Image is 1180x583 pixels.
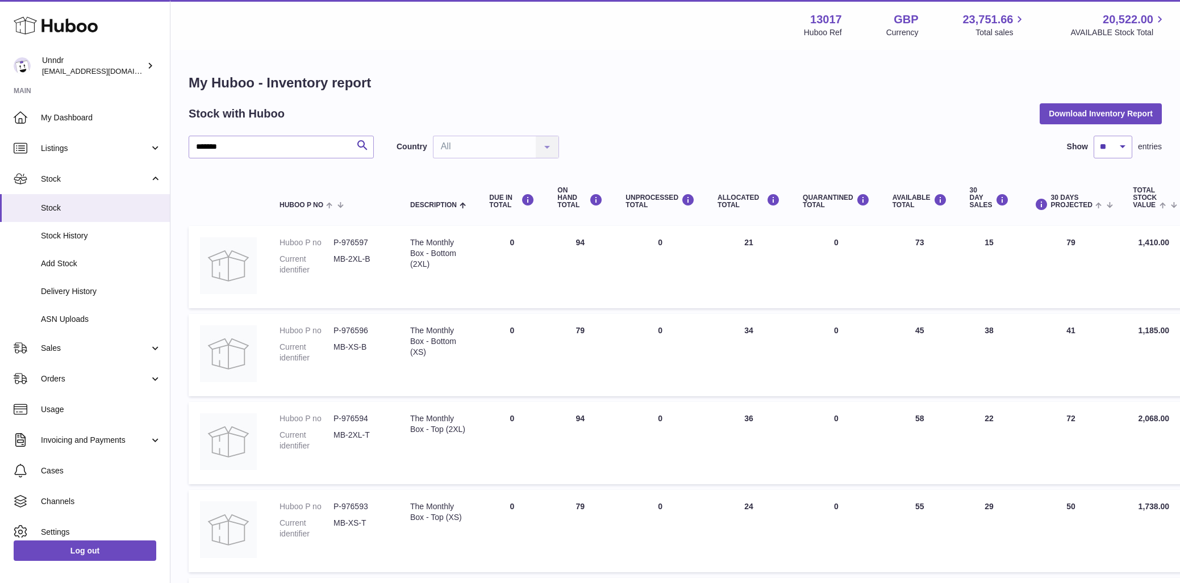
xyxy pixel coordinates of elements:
[614,314,706,396] td: 0
[1103,12,1153,27] span: 20,522.00
[478,314,546,396] td: 0
[557,187,603,209] div: ON HAND Total
[280,202,323,209] span: Huboo P no
[706,226,791,308] td: 21
[41,314,161,325] span: ASN Uploads
[397,141,427,152] label: Country
[626,194,695,209] div: UNPROCESSED Total
[333,237,387,248] dd: P-976597
[189,106,285,121] h2: Stock with Huboo
[1020,226,1122,308] td: 79
[834,414,839,423] span: 0
[200,413,257,470] img: product image
[893,194,947,209] div: AVAILABLE Total
[1139,414,1170,423] span: 2,068.00
[1040,103,1162,124] button: Download Inventory Report
[718,194,780,209] div: ALLOCATED Total
[41,174,149,184] span: Stock
[410,325,466,358] div: The Monthly Box - Bottom (XS)
[41,143,149,154] span: Listings
[810,12,842,27] strong: 13017
[41,465,161,476] span: Cases
[280,325,333,336] dt: Huboo P no
[706,490,791,572] td: 24
[1020,402,1122,484] td: 72
[410,501,466,523] div: The Monthly Box - Top (XS)
[478,490,546,572] td: 0
[41,203,161,213] span: Stock
[200,237,257,294] img: product image
[1139,326,1170,335] span: 1,185.00
[280,237,333,248] dt: Huboo P no
[881,226,958,308] td: 73
[42,55,144,77] div: Unndr
[200,325,257,382] img: product image
[280,518,333,539] dt: Current identifier
[42,66,167,76] span: [EMAIL_ADDRESS][DOMAIN_NAME]
[958,314,1020,396] td: 38
[546,402,614,484] td: 94
[280,254,333,275] dt: Current identifier
[614,490,706,572] td: 0
[803,194,870,209] div: QUARANTINED Total
[41,404,161,415] span: Usage
[41,112,161,123] span: My Dashboard
[14,540,156,561] a: Log out
[333,342,387,363] dd: MB-XS-B
[1070,27,1166,38] span: AVAILABLE Stock Total
[14,57,31,74] img: sofiapanwar@gmail.com
[280,413,333,424] dt: Huboo P no
[333,518,387,539] dd: MB-XS-T
[804,27,842,38] div: Huboo Ref
[333,413,387,424] dd: P-976594
[1020,314,1122,396] td: 41
[1139,502,1170,511] span: 1,738.00
[958,490,1020,572] td: 29
[1139,238,1170,247] span: 1,410.00
[706,402,791,484] td: 36
[478,226,546,308] td: 0
[333,325,387,336] dd: P-976596
[614,226,706,308] td: 0
[410,237,466,270] div: The Monthly Box - Bottom (2XL)
[41,496,161,507] span: Channels
[41,230,161,241] span: Stock History
[546,226,614,308] td: 94
[958,402,1020,484] td: 22
[894,12,918,27] strong: GBP
[970,187,1009,209] div: 30 DAY SALES
[41,374,149,384] span: Orders
[881,490,958,572] td: 55
[410,413,466,435] div: The Monthly Box - Top (2XL)
[975,27,1026,38] span: Total sales
[280,501,333,512] dt: Huboo P no
[333,254,387,275] dd: MB-2XL-B
[280,430,333,451] dt: Current identifier
[834,502,839,511] span: 0
[834,326,839,335] span: 0
[706,314,791,396] td: 34
[881,314,958,396] td: 45
[962,12,1013,27] span: 23,751.66
[41,435,149,446] span: Invoicing and Payments
[189,74,1162,92] h1: My Huboo - Inventory report
[1020,490,1122,572] td: 50
[280,342,333,363] dt: Current identifier
[1138,141,1162,152] span: entries
[546,490,614,572] td: 79
[962,12,1026,38] a: 23,751.66 Total sales
[1051,194,1093,209] span: 30 DAYS PROJECTED
[881,402,958,484] td: 58
[1067,141,1088,152] label: Show
[489,194,535,209] div: DUE IN TOTAL
[200,501,257,558] img: product image
[478,402,546,484] td: 0
[614,402,706,484] td: 0
[333,501,387,512] dd: P-976593
[834,238,839,247] span: 0
[1070,12,1166,38] a: 20,522.00 AVAILABLE Stock Total
[410,202,457,209] span: Description
[41,527,161,538] span: Settings
[886,27,919,38] div: Currency
[41,258,161,269] span: Add Stock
